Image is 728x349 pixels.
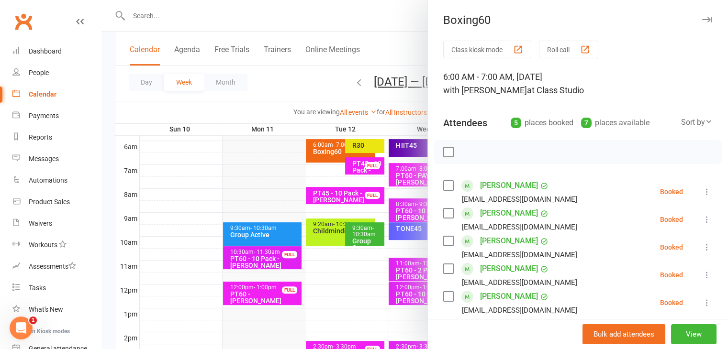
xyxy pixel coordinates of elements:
[29,241,57,249] div: Workouts
[660,188,683,195] div: Booked
[660,244,683,251] div: Booked
[12,62,101,84] a: People
[443,70,713,97] div: 6:00 AM - 7:00 AM, [DATE]
[11,10,35,33] a: Clubworx
[12,299,101,320] a: What's New
[511,116,573,130] div: places booked
[29,47,62,55] div: Dashboard
[29,262,76,270] div: Assessments
[428,13,728,27] div: Boxing60
[29,305,63,313] div: What's New
[12,41,101,62] a: Dashboard
[29,316,37,324] span: 1
[12,105,101,127] a: Payments
[480,178,538,193] a: [PERSON_NAME]
[29,69,49,76] div: People
[462,249,577,261] div: [EMAIL_ADDRESS][DOMAIN_NAME]
[462,193,577,206] div: [EMAIL_ADDRESS][DOMAIN_NAME]
[462,276,577,289] div: [EMAIL_ADDRESS][DOMAIN_NAME]
[29,176,67,184] div: Automations
[29,112,59,120] div: Payments
[527,85,584,95] span: at Class Studio
[462,221,577,233] div: [EMAIL_ADDRESS][DOMAIN_NAME]
[29,284,46,292] div: Tasks
[443,116,487,130] div: Attendees
[12,277,101,299] a: Tasks
[581,118,592,128] div: 7
[12,148,101,170] a: Messages
[660,272,683,278] div: Booked
[539,41,598,58] button: Roll call
[480,206,538,221] a: [PERSON_NAME]
[660,216,683,223] div: Booked
[29,133,52,141] div: Reports
[660,299,683,306] div: Booked
[671,324,717,344] button: View
[12,213,101,234] a: Waivers
[12,191,101,213] a: Product Sales
[12,127,101,148] a: Reports
[29,219,52,227] div: Waivers
[582,324,665,344] button: Bulk add attendees
[29,155,59,163] div: Messages
[12,234,101,256] a: Workouts
[12,170,101,191] a: Automations
[29,90,56,98] div: Calendar
[443,85,527,95] span: with [PERSON_NAME]
[443,41,531,58] button: Class kiosk mode
[12,84,101,105] a: Calendar
[12,256,101,277] a: Assessments
[681,116,713,129] div: Sort by
[10,316,33,339] iframe: Intercom live chat
[480,233,538,249] a: [PERSON_NAME]
[480,261,538,276] a: [PERSON_NAME]
[511,118,521,128] div: 5
[480,289,538,304] a: [PERSON_NAME]
[462,304,577,316] div: [EMAIL_ADDRESS][DOMAIN_NAME]
[581,116,650,130] div: places available
[29,198,70,206] div: Product Sales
